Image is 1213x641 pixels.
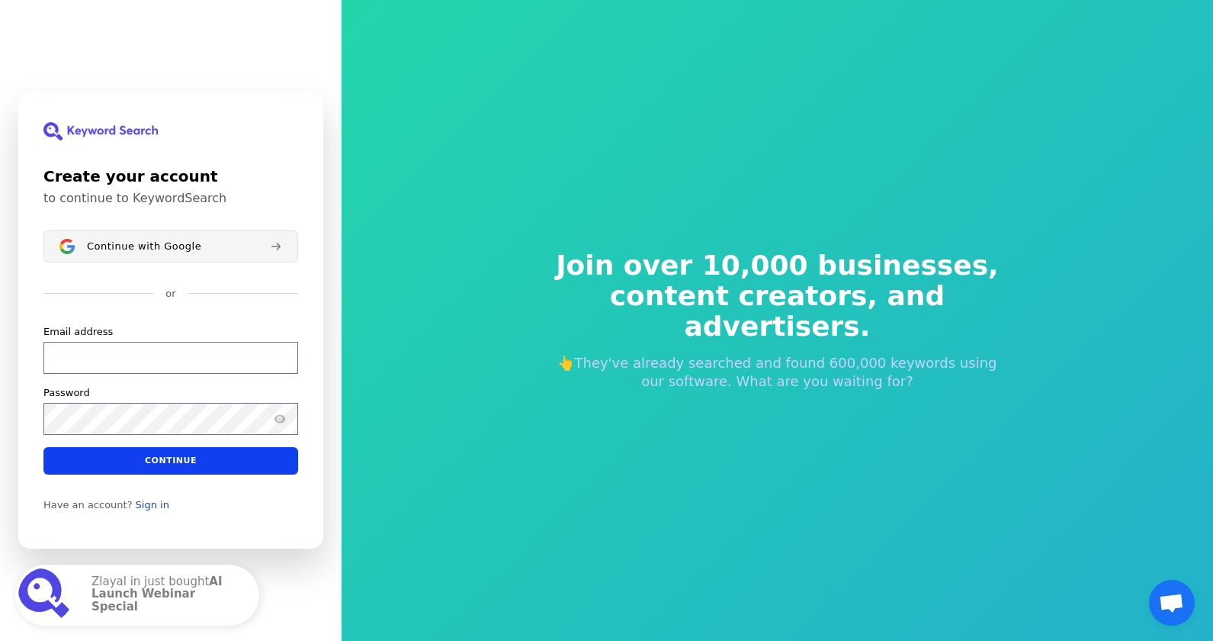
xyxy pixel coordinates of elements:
[59,239,75,254] img: Sign in with Google
[546,354,1009,391] p: 👆They've already searched and found 600,000 keywords using our software. What are you waiting for?
[43,499,133,511] span: Have an account?
[546,250,1009,281] span: Join over 10,000 businesses,
[43,191,298,206] p: to continue to KeywordSearch
[136,499,169,511] a: Sign in
[43,447,298,475] button: Continue
[165,287,175,301] p: or
[43,165,298,188] h1: Create your account
[43,386,90,400] label: Password
[43,122,158,140] img: KeywordSearch
[546,281,1009,342] span: content creators, and advertisers.
[87,240,201,253] span: Continue with Google
[18,568,73,623] img: AI Launch Webinar Special
[1149,580,1195,626] a: Open chat
[43,325,113,339] label: Email address
[271,410,289,428] button: Show password
[43,230,298,263] button: Sign in with GoogleContinue with Google
[91,575,244,616] p: Zlayal in just bought
[91,575,223,614] strong: AI Launch Webinar Special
